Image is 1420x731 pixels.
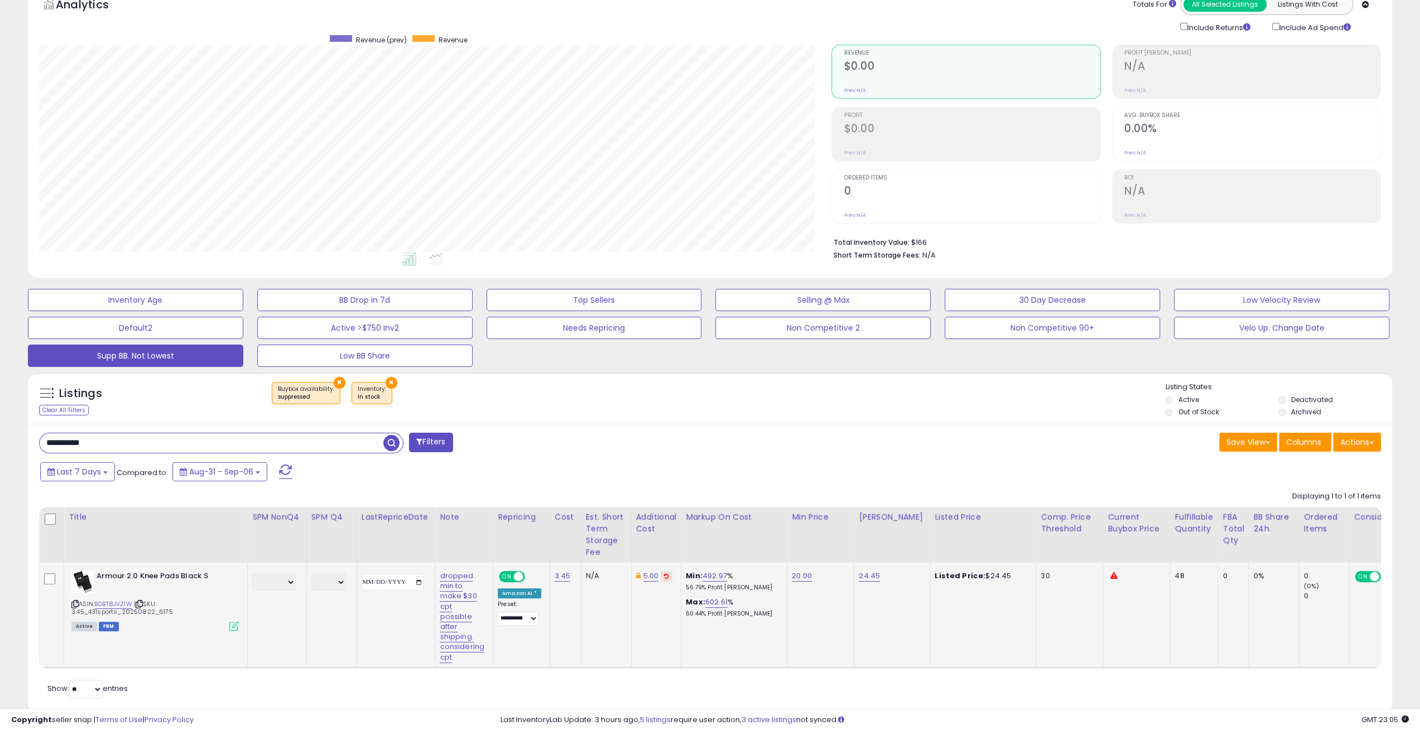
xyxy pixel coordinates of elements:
[844,87,865,94] small: Prev: N/A
[356,35,407,45] span: Revenue (prev)
[1222,511,1244,546] div: FBA Total Qty
[498,601,541,626] div: Preset:
[1264,21,1369,33] div: Include Ad Spend
[1172,21,1264,33] div: Include Returns
[386,377,397,389] button: ×
[145,714,194,725] a: Privacy Policy
[686,584,778,592] p: 56.79% Profit [PERSON_NAME]
[1354,511,1411,523] div: Consider CPT
[1041,571,1094,581] div: 30
[1286,437,1321,448] span: Columns
[1165,382,1392,393] p: Listing States:
[172,462,267,481] button: Aug-31 - Sep-06
[844,50,1100,56] span: Revenue
[1124,149,1146,156] small: Prev: N/A
[1041,511,1098,535] div: Comp. Price Threshold
[357,507,435,563] th: CSV column name: cust_attr_4_LastRepriceDate
[715,317,931,339] button: Non Competitive 2
[844,60,1100,75] h2: $0.00
[311,511,352,523] div: SPM Q4
[409,433,453,452] button: Filters
[935,570,985,581] b: Listed Price:
[500,572,514,582] span: ON
[94,599,132,609] a: B0BT8JVZ1W
[487,317,702,339] button: Needs Repricing
[498,511,545,523] div: Repricing
[95,714,143,725] a: Terms of Use
[833,250,920,260] b: Short Term Storage Fees:
[1178,395,1198,404] label: Active
[1356,572,1370,582] span: ON
[945,317,1160,339] button: Non Competitive 90+
[1222,571,1240,581] div: 0
[922,250,935,260] span: N/A
[362,511,431,523] div: LastRepriceDate
[1253,571,1290,581] div: 0%
[39,405,89,415] div: Clear All Filters
[686,571,778,592] div: %
[334,377,345,389] button: ×
[71,571,94,593] img: 41EwH-LMDUL._SL40_.jpg
[1279,433,1331,452] button: Columns
[792,511,849,523] div: Min Price
[844,175,1100,181] span: Ordered Items
[257,345,473,367] button: Low BB Share
[1303,591,1349,601] div: 0
[189,466,253,477] span: Aug-31 - Sep-06
[1292,491,1381,502] div: Displaying 1 to 1 of 1 items
[742,714,796,725] a: 3 active listings
[1108,511,1165,535] div: Current Buybox Price
[1361,714,1409,725] span: 2025-09-14 23:05 GMT
[1303,511,1344,535] div: Ordered Items
[278,385,334,401] span: Buybox availability :
[97,571,232,584] b: Armour 2.0 Knee Pads Black S
[859,511,925,523] div: [PERSON_NAME]
[1303,571,1349,581] div: 0
[1219,433,1277,452] button: Save View
[440,511,488,523] div: Note
[358,385,386,401] span: Inventory :
[358,393,386,401] div: in stock
[935,571,1027,581] div: $24.45
[71,599,173,616] span: | SKU: 3.45_431sports_20250822_6175
[1124,122,1380,137] h2: 0.00%
[1174,289,1389,311] button: Low Velocity Review
[278,393,334,401] div: suppressed
[643,570,659,582] a: 5.00
[1291,395,1333,404] label: Deactivated
[523,572,541,582] span: OFF
[1174,317,1389,339] button: Velo Up. Change Date
[586,571,623,581] div: N/A
[686,597,778,618] div: %
[71,571,239,630] div: ASIN:
[1303,582,1319,590] small: (0%)
[1124,113,1380,119] span: Avg. Buybox Share
[686,511,782,523] div: Markup on Cost
[28,289,243,311] button: Inventory Age
[28,317,243,339] button: Default2
[439,35,468,45] span: Revenue
[11,714,52,725] strong: Copyright
[1124,185,1380,200] h2: N/A
[859,570,880,582] a: 24.45
[833,235,1373,248] li: $166
[440,570,484,663] a: dropped min to make $30 cpt possible after shipping. considering cpt
[636,511,677,535] div: Additional Cost
[257,317,473,339] button: Active >$750 Inv2
[686,597,705,607] b: Max:
[844,149,865,156] small: Prev: N/A
[99,622,119,631] span: FBM
[705,597,728,608] a: 602.61
[117,467,168,478] span: Compared to:
[1124,175,1380,181] span: ROI
[257,289,473,311] button: BB Drop in 7d
[57,466,101,477] span: Last 7 Days
[1178,407,1219,417] label: Out of Stock
[1174,511,1213,535] div: Fulfillable Quantity
[844,212,865,219] small: Prev: N/A
[1124,50,1380,56] span: Profit [PERSON_NAME]
[844,185,1100,200] h2: 0
[686,570,702,581] b: Min:
[686,610,778,618] p: 60.44% Profit [PERSON_NAME]
[1291,407,1321,417] label: Archived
